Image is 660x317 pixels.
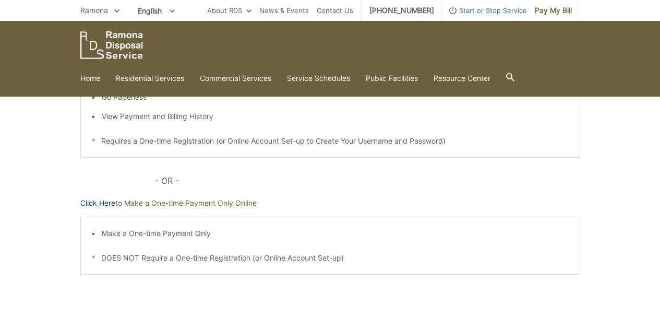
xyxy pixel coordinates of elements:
[287,73,350,84] a: Service Schedules
[259,5,309,16] a: News & Events
[102,91,569,103] li: Go Paperless
[200,73,271,84] a: Commercial Services
[116,73,184,84] a: Residential Services
[102,111,569,122] li: View Payment and Billing History
[91,252,569,264] p: * DOES NOT Require a One-time Registration (or Online Account Set-up)
[434,73,490,84] a: Resource Center
[130,2,183,19] span: English
[80,6,108,15] span: Ramona
[535,5,572,16] span: Pay My Bill
[80,197,580,209] p: to Make a One-time Payment Only Online
[207,5,251,16] a: About RDS
[80,31,143,59] a: EDCD logo. Return to the homepage.
[366,73,418,84] a: Public Facilities
[80,73,100,84] a: Home
[80,197,115,209] a: Click Here
[317,5,353,16] a: Contact Us
[91,135,569,147] p: * Requires a One-time Registration (or Online Account Set-up to Create Your Username and Password)
[155,173,580,188] p: - OR -
[102,228,569,239] li: Make a One-time Payment Only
